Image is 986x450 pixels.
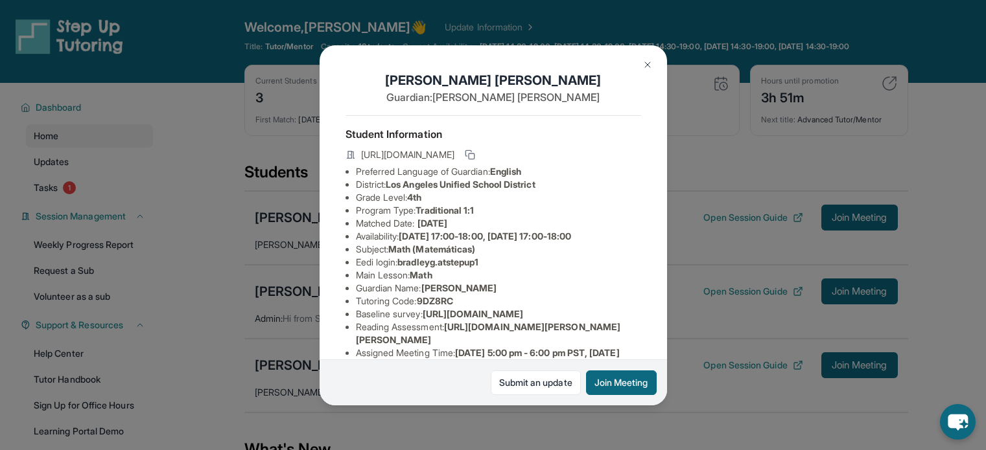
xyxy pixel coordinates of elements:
li: Reading Assessment : [356,321,641,346]
span: Math [410,269,432,280]
li: Availability: [356,230,641,243]
button: Copy link [462,147,478,163]
li: Eedi login : [356,256,641,269]
span: Traditional 1:1 [416,205,474,216]
a: Submit an update [491,370,581,395]
span: [URL][DOMAIN_NAME] [423,308,523,319]
span: [PERSON_NAME] [421,282,497,293]
span: English [490,166,522,177]
li: Preferred Language of Guardian: [356,165,641,178]
span: [URL][DOMAIN_NAME] [361,148,454,161]
button: Join Meeting [586,370,657,395]
li: Baseline survey : [356,308,641,321]
span: 4th [407,192,421,203]
li: Matched Date: [356,217,641,230]
li: Grade Level: [356,191,641,204]
li: Guardian Name : [356,282,641,295]
li: Program Type: [356,204,641,217]
span: Los Angeles Unified School District [386,179,535,190]
h4: Student Information [346,126,641,142]
span: [DATE] 5:00 pm - 6:00 pm PST, [DATE] 5:00 pm - 6:00 pm PST [356,347,620,371]
button: chat-button [940,404,976,440]
li: Main Lesson : [356,269,641,282]
li: Assigned Meeting Time : [356,346,641,372]
span: [DATE] 17:00-18:00, [DATE] 17:00-18:00 [399,231,571,242]
span: bradleyg.atstepup1 [397,256,478,267]
span: Math (Matemáticas) [388,243,475,254]
span: 9DZ8RC [417,295,453,306]
h1: [PERSON_NAME] [PERSON_NAME] [346,71,641,89]
li: Subject : [356,243,641,256]
li: District: [356,178,641,191]
img: Close Icon [642,60,653,70]
p: Guardian: [PERSON_NAME] [PERSON_NAME] [346,89,641,105]
span: [URL][DOMAIN_NAME][PERSON_NAME][PERSON_NAME] [356,321,621,345]
span: [DATE] [417,218,447,229]
li: Tutoring Code : [356,295,641,308]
